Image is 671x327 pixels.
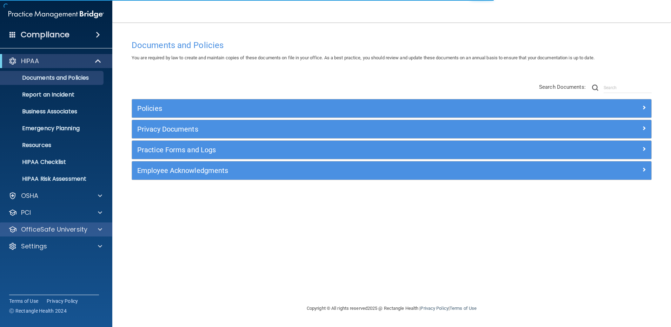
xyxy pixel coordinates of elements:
h4: Documents and Policies [132,41,652,50]
p: HIPAA Risk Assessment [5,175,100,182]
a: Privacy Documents [137,124,646,135]
p: OfficeSafe University [21,225,87,234]
a: Terms of Use [450,306,477,311]
p: Business Associates [5,108,100,115]
p: Report an Incident [5,91,100,98]
p: Settings [21,242,47,251]
a: OSHA [8,192,102,200]
a: Employee Acknowledgments [137,165,646,176]
p: Documents and Policies [5,74,100,81]
h5: Employee Acknowledgments [137,167,516,174]
input: Search [604,82,652,93]
p: OSHA [21,192,39,200]
h4: Compliance [21,30,69,40]
p: PCI [21,208,31,217]
a: Practice Forms and Logs [137,144,646,155]
img: PMB logo [8,7,104,21]
a: PCI [8,208,102,217]
span: Ⓒ Rectangle Health 2024 [9,307,67,314]
span: Search Documents: [539,84,586,90]
p: Emergency Planning [5,125,100,132]
div: Copyright © All rights reserved 2025 @ Rectangle Health | | [264,297,520,320]
p: HIPAA Checklist [5,159,100,166]
a: Privacy Policy [47,298,78,305]
a: OfficeSafe University [8,225,102,234]
p: Resources [5,142,100,149]
img: ic-search.3b580494.png [592,85,598,91]
span: You are required by law to create and maintain copies of these documents on file in your office. ... [132,55,594,60]
a: Terms of Use [9,298,38,305]
a: HIPAA [8,57,102,65]
h5: Policies [137,105,516,112]
a: Privacy Policy [420,306,448,311]
h5: Practice Forms and Logs [137,146,516,154]
h5: Privacy Documents [137,125,516,133]
p: HIPAA [21,57,39,65]
a: Policies [137,103,646,114]
a: Settings [8,242,102,251]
